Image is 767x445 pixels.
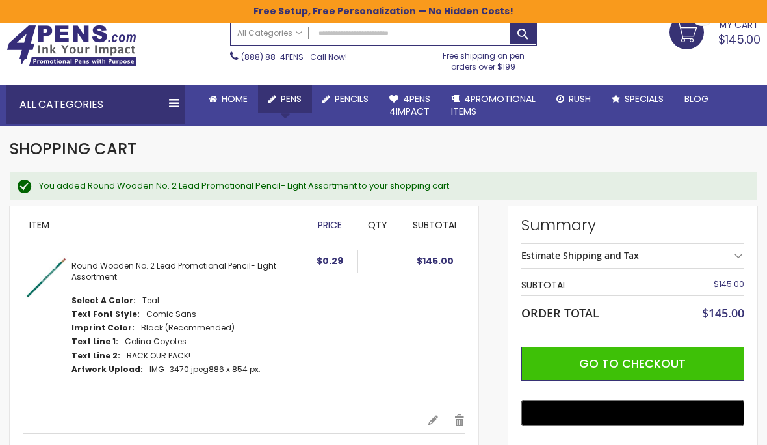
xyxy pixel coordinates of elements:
[71,336,118,347] dt: Text Line 1
[23,254,71,401] a: Round Wooden No. 2 Lead Promotional Pencil- Light Assortment-Teal
[368,219,387,232] span: Qty
[71,364,143,375] dt: Artwork Upload
[379,85,441,126] a: 4Pens4impact
[674,85,719,113] a: Blog
[312,85,379,113] a: Pencils
[389,92,430,118] span: 4Pens 4impact
[125,336,187,347] dd: Colina Coyotes
[579,355,686,371] span: Go to Checkout
[601,85,674,113] a: Specials
[241,51,304,62] a: (888) 88-4PENS
[237,28,302,38] span: All Categories
[222,92,248,105] span: Home
[71,351,120,361] dt: Text Line 2
[142,295,159,306] dd: Teal
[146,309,196,319] dd: Comic Sans
[281,92,302,105] span: Pens
[546,85,601,113] a: Rush
[6,85,185,124] div: All Categories
[718,31,760,47] span: $145.00
[569,92,591,105] span: Rush
[521,275,670,295] th: Subtotal
[71,295,136,306] dt: Select A Color
[127,351,190,361] dd: BACK OUR PACK!
[714,278,744,290] span: $145.00
[149,364,209,375] a: IMG_3470.jpeg
[23,254,68,300] img: Round Wooden No. 2 Lead Promotional Pencil- Light Assortment-Teal
[521,303,599,321] strong: Order Total
[231,22,309,44] a: All Categories
[241,51,347,62] span: - Call Now!
[451,92,536,118] span: 4PROMOTIONAL ITEMS
[6,25,136,66] img: 4Pens Custom Pens and Promotional Products
[318,219,342,232] span: Price
[71,323,135,333] dt: Imprint Color
[258,85,312,113] a: Pens
[625,92,664,105] span: Specials
[441,85,546,126] a: 4PROMOTIONALITEMS
[71,260,276,282] a: Round Wooden No. 2 Lead Promotional Pencil- Light Assortment
[521,400,744,426] button: Buy with GPay
[669,15,760,47] a: $145.00 500
[198,85,258,113] a: Home
[317,254,343,267] span: $0.29
[521,249,639,262] strong: Estimate Shipping and Tax
[71,309,140,319] dt: Text Font Style
[521,347,744,381] button: Go to Checkout
[413,219,458,232] span: Subtotal
[417,254,454,267] span: $145.00
[430,46,536,72] div: Free shipping on pen orders over $199
[29,219,49,232] span: Item
[684,92,708,105] span: Blog
[149,364,261,375] dd: 886 x 854 px.
[335,92,369,105] span: Pencils
[521,215,744,236] strong: Summary
[39,180,744,192] div: You added Round Wooden No. 2 Lead Promotional Pencil- Light Assortment to your shopping cart.
[10,138,136,159] span: Shopping Cart
[141,323,235,333] dd: Black (Recommended)
[702,305,744,321] span: $145.00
